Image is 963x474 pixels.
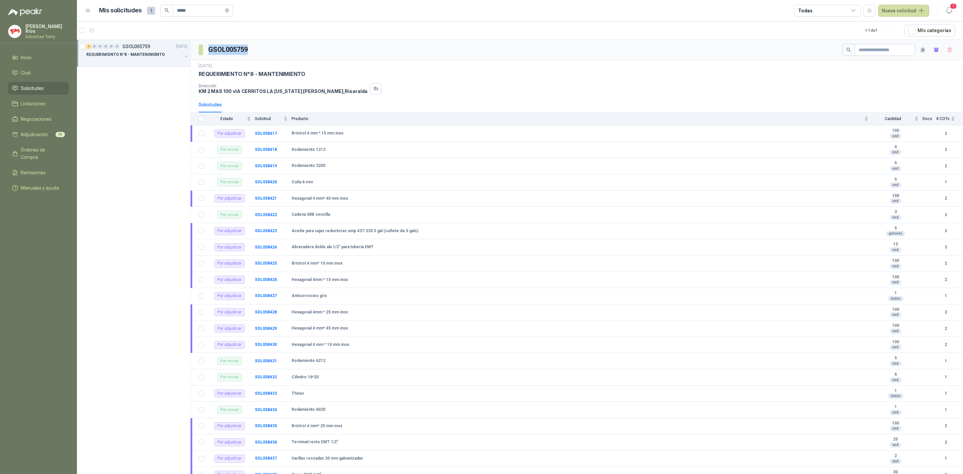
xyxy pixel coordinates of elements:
b: 100 [872,323,919,328]
div: Por adjudicar [214,438,245,446]
b: SOL058426 [255,277,277,282]
b: Anticorrosivo gris [292,293,327,299]
a: SOL058436 [255,440,277,445]
b: Cadena 08B sencilla [292,212,330,217]
b: Bristrol 4 mm* 10 mm inox [292,261,342,266]
a: Licitaciones [8,97,69,110]
div: und [890,150,901,155]
b: 2 [936,342,955,348]
div: Galón [888,393,903,399]
button: 1 [943,5,955,17]
b: 1 [872,404,919,410]
span: Cantidad [872,116,913,121]
b: 100 [872,128,919,133]
b: 2 [936,309,955,315]
a: Negociaciones [8,113,69,125]
a: Órdenes de Compra [8,144,69,164]
b: 13 [872,242,919,247]
b: 2 [872,453,919,459]
b: 5 [872,226,919,231]
div: und [890,166,901,171]
div: Por enviar [217,178,242,186]
b: 1 [936,390,955,397]
a: Inicio [8,51,69,64]
b: Hexagonal 4 mm* 45 mm inox [292,326,348,331]
span: 1 [950,3,957,9]
div: Por enviar [217,162,242,170]
b: 25 [872,437,919,442]
b: 100 [872,275,919,280]
a: SOL058417 [255,131,277,136]
b: 100 [872,421,919,426]
span: Adjudicación [21,131,48,138]
p: REQUERIMIENTO N°8 - MANTENIMIENTO [199,71,305,78]
b: 5 [872,356,919,361]
b: Rodamiento 1213 [292,147,325,153]
a: SOL058427 [255,293,277,298]
div: 0 [109,44,114,49]
span: Negociaciones [21,115,51,123]
div: Todas [798,7,812,14]
th: Estado [208,112,255,125]
div: Por enviar [217,211,242,219]
div: Por adjudicar [214,292,245,300]
span: Chat [21,69,31,77]
div: und [890,361,901,366]
span: search [846,48,851,52]
a: SOL058437 [255,456,277,461]
a: SOL058435 [255,423,277,428]
b: Abrazadera doble ala 1/2" para tubería EMT [292,245,373,250]
b: Aceite para cajas reductoras ump 437-220 5 gal (cuñete de 5 gals) [292,228,418,234]
b: Rodamiento 6020 [292,407,325,412]
div: und [890,264,901,269]
span: 30 [56,132,65,137]
div: Por adjudicar [214,227,245,235]
a: SOL058424 [255,245,277,250]
p: Dirección [199,84,367,88]
th: Cantidad [872,112,923,125]
b: 2 [936,260,955,267]
div: und [890,410,901,415]
span: 1 [147,7,155,15]
div: und [890,442,901,448]
a: Adjudicación30 [8,128,69,141]
b: 1 [936,455,955,462]
th: Producto [292,112,872,125]
b: 1 [936,407,955,413]
b: 3 [936,244,955,251]
div: Por adjudicar [214,194,245,202]
div: und [890,459,901,464]
b: 2 [936,130,955,137]
div: 0 [92,44,97,49]
b: Terminal recto EMT 1/2" [292,440,338,445]
div: Por enviar [217,373,242,381]
b: 2 [936,147,955,153]
div: Por adjudicar [214,308,245,316]
a: SOL058431 [255,359,277,363]
b: 100 [872,193,919,199]
b: 3 [872,209,919,215]
a: SOL058419 [255,164,277,168]
b: SOL058423 [255,228,277,233]
p: KM 2 MAS 100 vIA CERRITOS LA [US_STATE] [PERSON_NAME] , Risaralda [199,88,367,94]
a: SOL058432 [255,375,277,379]
b: 1 [936,358,955,364]
b: 1 [872,291,919,296]
img: Logo peakr [8,8,42,16]
p: [PERSON_NAME] Ríos [25,24,69,33]
div: und [890,133,901,139]
div: Por enviar [217,146,242,154]
b: Cuña 6 mm [292,180,313,185]
div: 0 [98,44,103,49]
b: Hexagonal 4mm * 25 mm inox [292,310,348,315]
p: REQUERIMIENTO N°8 - MANTENIMIENTO [86,52,165,58]
b: SOL058420 [255,180,277,184]
button: Nueva solicitud [878,5,929,17]
a: Solicitudes [8,82,69,95]
b: Rodamiento 3205 [292,163,325,169]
